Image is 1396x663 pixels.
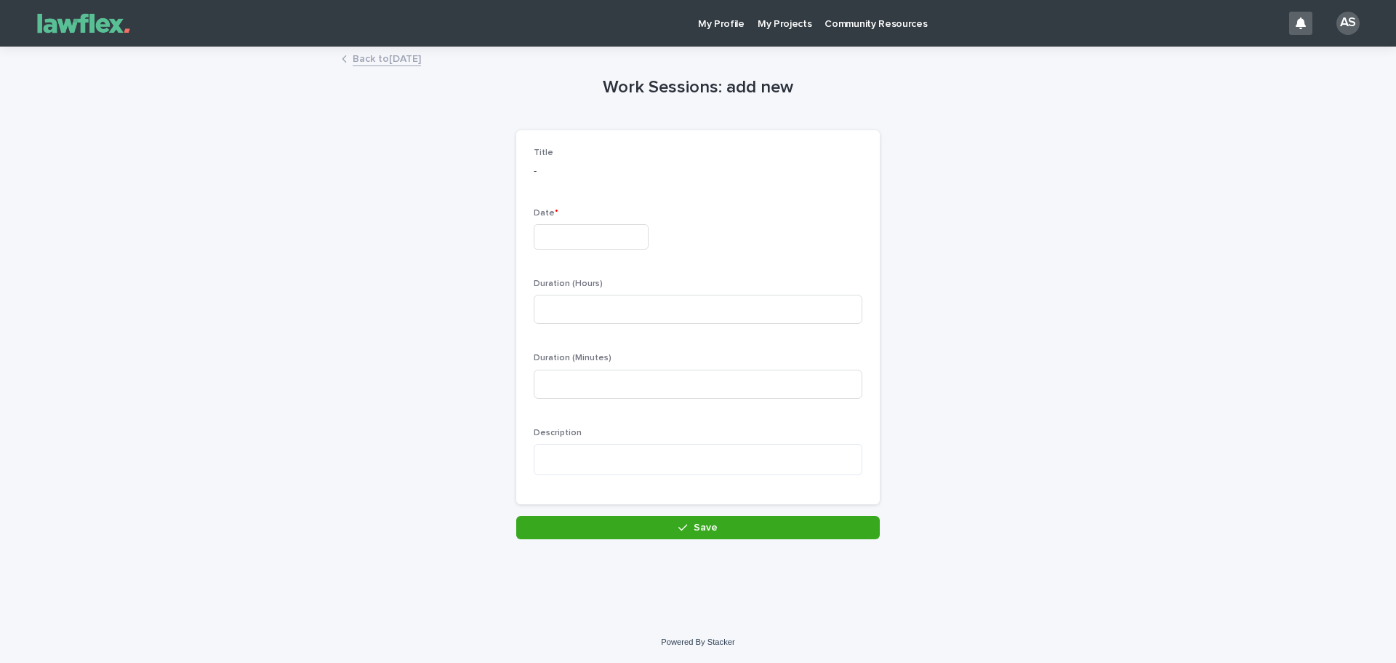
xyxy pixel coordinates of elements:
h1: Work Sessions: add new [516,77,880,98]
span: Duration (Minutes) [534,354,611,362]
span: Description [534,429,582,437]
div: AS [1336,12,1360,35]
span: Save [694,523,718,533]
span: Title [534,148,553,157]
a: Back to[DATE] [353,49,421,66]
a: Powered By Stacker [661,638,734,646]
span: Duration (Hours) [534,279,603,288]
button: Save [516,516,880,539]
img: Gnvw4qrBSHOAfo8VMhG6 [29,9,138,38]
span: Date [534,209,558,218]
p: - [534,164,862,179]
